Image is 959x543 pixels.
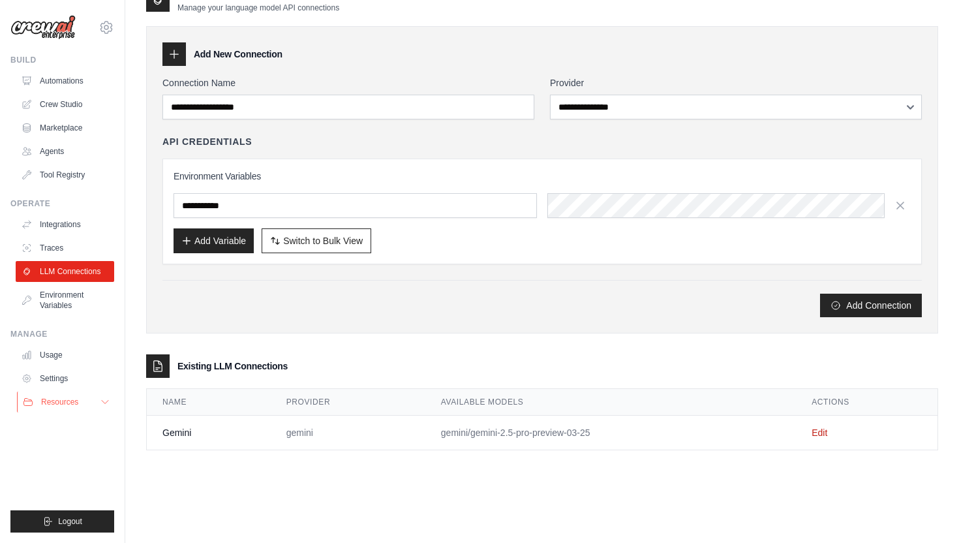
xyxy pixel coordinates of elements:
[425,389,796,416] th: Available Models
[194,48,282,61] h3: Add New Connection
[16,117,114,138] a: Marketplace
[174,228,254,253] button: Add Variable
[16,238,114,258] a: Traces
[16,345,114,365] a: Usage
[177,3,339,13] p: Manage your language model API connections
[271,389,425,416] th: Provider
[41,397,78,407] span: Resources
[16,141,114,162] a: Agents
[796,389,937,416] th: Actions
[16,94,114,115] a: Crew Studio
[16,261,114,282] a: LLM Connections
[10,329,114,339] div: Manage
[820,294,922,317] button: Add Connection
[10,510,114,533] button: Logout
[147,389,271,416] th: Name
[10,55,114,65] div: Build
[16,214,114,235] a: Integrations
[174,170,911,183] h3: Environment Variables
[58,516,82,527] span: Logout
[16,285,114,316] a: Environment Variables
[17,392,115,412] button: Resources
[812,427,827,438] a: Edit
[10,198,114,209] div: Operate
[162,76,534,89] label: Connection Name
[162,135,252,148] h4: API Credentials
[16,368,114,389] a: Settings
[16,164,114,185] a: Tool Registry
[177,360,288,373] h3: Existing LLM Connections
[10,15,76,40] img: Logo
[147,416,271,450] td: Gemini
[271,416,425,450] td: gemini
[550,76,922,89] label: Provider
[425,416,796,450] td: gemini/gemini-2.5-pro-preview-03-25
[16,70,114,91] a: Automations
[283,234,363,247] span: Switch to Bulk View
[262,228,371,253] button: Switch to Bulk View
